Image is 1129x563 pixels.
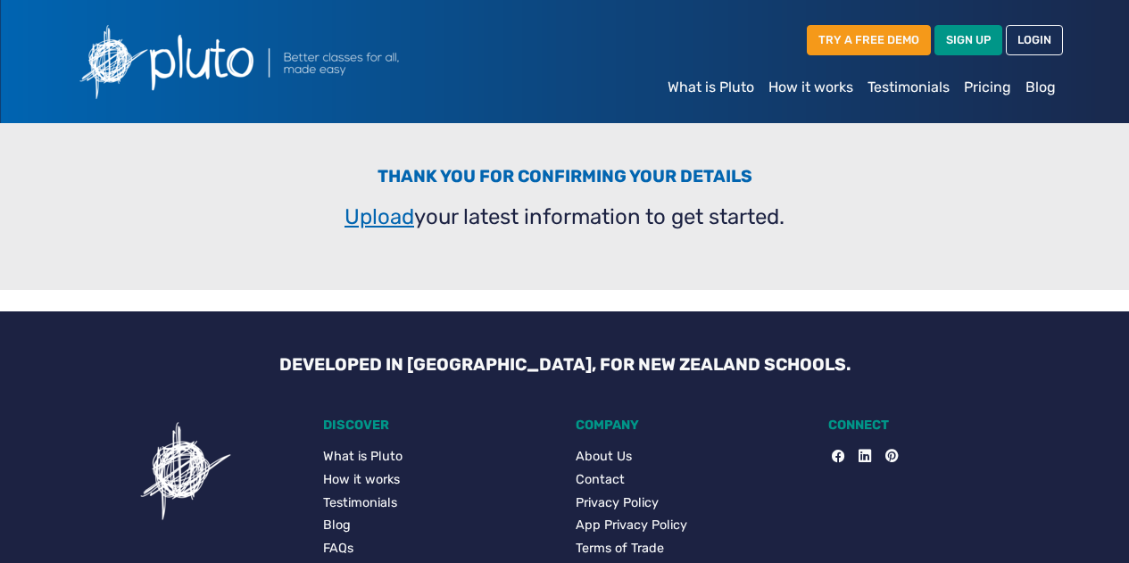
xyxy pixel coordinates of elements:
[576,418,807,433] h5: COMPANY
[660,70,761,105] a: What is Pluto
[934,25,1002,54] a: SIGN UP
[576,516,807,535] a: App Privacy Policy
[1006,25,1063,54] a: LOGIN
[871,447,898,467] a: Pinterest
[78,201,1052,233] p: your latest information to get started.
[345,204,414,229] a: Upload
[576,493,807,513] a: Privacy Policy
[844,447,871,467] a: LinkedIn
[832,447,844,467] a: Facebook
[761,70,860,105] a: How it works
[323,493,554,513] a: Testimonials
[860,70,957,105] a: Testimonials
[957,70,1018,105] a: Pricing
[1018,70,1063,105] a: Blog
[828,418,1059,433] h5: CONNECT
[807,25,931,54] a: TRY A FREE DEMO
[576,539,807,559] a: Terms of Trade
[67,14,495,109] img: Pluto logo with the text Better classes for all, made easy
[132,418,239,525] img: Pluto icon showing a confusing task for users
[323,516,554,535] a: Blog
[576,447,807,467] a: About Us
[323,539,554,559] a: FAQs
[323,418,554,433] h5: DISCOVER
[265,354,865,375] h3: DEVELOPED IN [GEOGRAPHIC_DATA], FOR NEW ZEALAND SCHOOLS.
[78,166,1052,194] h3: Thank you for confirming your details
[576,470,807,490] a: Contact
[323,470,554,490] a: How it works
[323,447,554,467] a: What is Pluto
